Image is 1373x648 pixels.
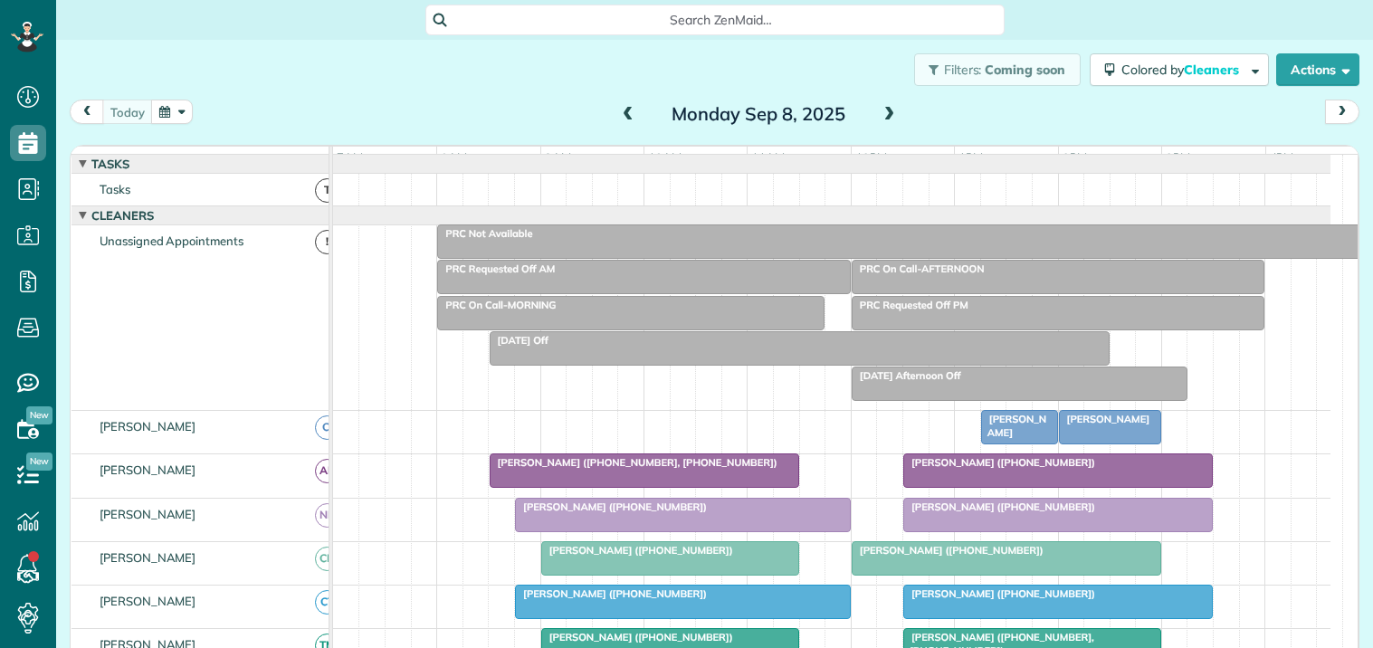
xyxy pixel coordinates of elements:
span: Unassigned Appointments [96,233,247,248]
button: prev [70,100,104,124]
span: [DATE] Off [489,334,549,347]
span: AR [315,459,339,483]
span: [PERSON_NAME] [96,462,200,477]
span: [PERSON_NAME] ([PHONE_NUMBER]) [851,544,1044,557]
span: Filters: [944,62,982,78]
span: Tasks [96,182,134,196]
button: next [1325,100,1359,124]
span: 2pm [1059,150,1091,165]
span: 12pm [852,150,891,165]
button: Actions [1276,53,1359,86]
span: Coming soon [985,62,1066,78]
span: 10am [644,150,685,165]
span: Cleaners [88,208,157,223]
span: T [315,178,339,203]
span: Colored by [1121,62,1245,78]
span: PRC Not Available [436,227,533,240]
span: [PERSON_NAME] ([PHONE_NUMBER], [PHONE_NUMBER]) [489,456,778,469]
span: 4pm [1266,150,1298,165]
button: Colored byCleaners [1090,53,1269,86]
span: [PERSON_NAME] ([PHONE_NUMBER]) [514,500,708,513]
span: [PERSON_NAME] ([PHONE_NUMBER]) [902,500,1096,513]
span: 3pm [1162,150,1194,165]
span: 1pm [955,150,987,165]
span: ! [315,230,339,254]
span: 8am [437,150,471,165]
span: PRC Requested Off AM [436,262,556,275]
h2: Monday Sep 8, 2025 [645,104,872,124]
span: CT [315,590,339,615]
span: 7am [333,150,367,165]
span: [PERSON_NAME] ([PHONE_NUMBER]) [540,631,734,643]
span: [PERSON_NAME] [96,419,200,434]
span: [PERSON_NAME] ([PHONE_NUMBER]) [514,587,708,600]
span: [DATE] Afternoon Off [851,369,962,382]
span: [PERSON_NAME] [1058,413,1151,425]
span: ND [315,503,339,528]
span: PRC On Call-MORNING [436,299,557,311]
button: today [102,100,153,124]
span: Tasks [88,157,133,171]
span: Cleaners [1184,62,1242,78]
span: CJ [315,415,339,440]
span: [PERSON_NAME] [96,594,200,608]
span: [PERSON_NAME] ([PHONE_NUMBER]) [540,544,734,557]
span: [PERSON_NAME] [96,507,200,521]
span: [PERSON_NAME] ([PHONE_NUMBER]) [902,587,1096,600]
span: CM [315,547,339,571]
span: New [26,406,52,424]
span: New [26,453,52,471]
span: PRC Requested Off PM [851,299,969,311]
span: 9am [541,150,575,165]
span: [PERSON_NAME] [980,413,1046,438]
span: [PERSON_NAME] ([PHONE_NUMBER]) [902,456,1096,469]
span: 11am [748,150,788,165]
span: PRC On Call-AFTERNOON [851,262,986,275]
span: [PERSON_NAME] [96,550,200,565]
